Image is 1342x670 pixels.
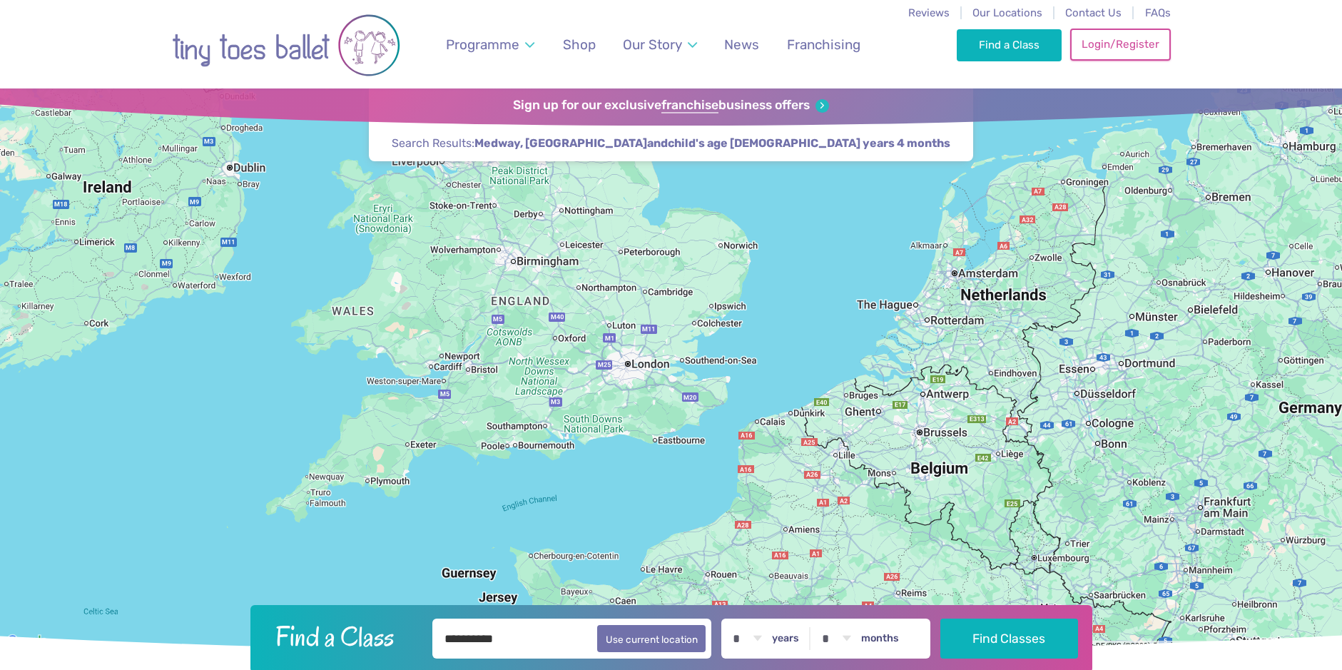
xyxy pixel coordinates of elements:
span: News [724,36,759,53]
a: Open this area in Google Maps (opens a new window) [4,632,51,651]
a: Contact Us [1065,6,1122,19]
strong: franchise [661,98,718,113]
a: Find a Class [957,29,1062,61]
button: Find Classes [940,619,1078,659]
a: Shop [556,28,602,61]
span: Our Story [623,36,682,53]
span: child's age [DEMOGRAPHIC_DATA] years 4 months [668,136,950,151]
span: Medway, [GEOGRAPHIC_DATA] [474,136,647,151]
a: News [718,28,766,61]
strong: and [474,136,950,150]
a: FAQs [1145,6,1171,19]
img: Google [4,632,51,651]
button: Use current location [597,625,706,652]
a: Sign up for our exclusivefranchisebusiness offers [513,98,829,113]
img: tiny toes ballet [172,9,400,81]
a: Login/Register [1070,29,1170,60]
span: Franchising [787,36,860,53]
span: Shop [563,36,596,53]
label: months [861,632,899,645]
a: Franchising [780,28,867,61]
a: Programme [439,28,541,61]
a: Reviews [908,6,950,19]
a: Our Story [616,28,703,61]
label: years [772,632,799,645]
h2: Find a Class [264,619,422,654]
a: Our Locations [972,6,1042,19]
span: Programme [446,36,519,53]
